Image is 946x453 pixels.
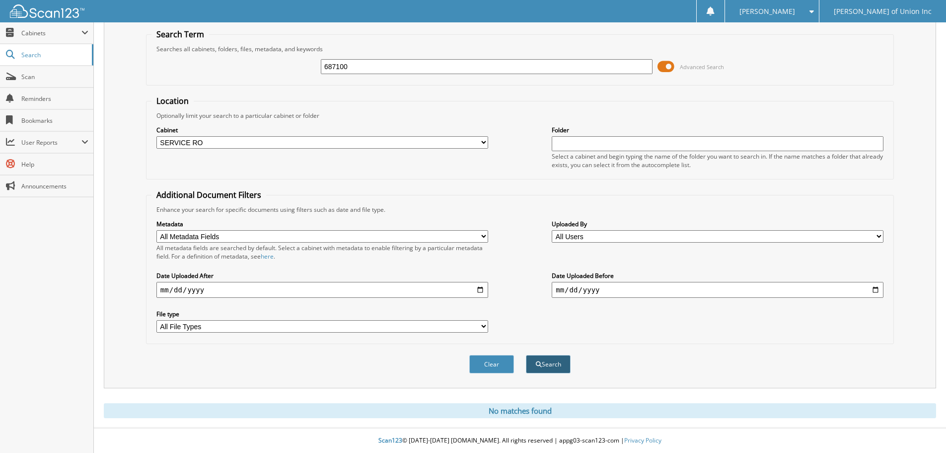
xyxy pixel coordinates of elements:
div: No matches found [104,403,936,418]
div: Enhance your search for specific documents using filters such as date and file type. [151,205,888,214]
button: Search [526,355,571,373]
span: Bookmarks [21,116,88,125]
label: File type [156,310,488,318]
span: Scan123 [378,436,402,445]
label: Date Uploaded Before [552,272,883,280]
div: Optionally limit your search to a particular cabinet or folder [151,111,888,120]
label: Date Uploaded After [156,272,488,280]
input: end [552,282,883,298]
span: User Reports [21,138,81,147]
legend: Location [151,95,194,106]
div: Searches all cabinets, folders, files, metadata, and keywords [151,45,888,53]
span: Help [21,160,88,169]
label: Uploaded By [552,220,883,228]
span: Search [21,51,87,59]
iframe: Chat Widget [896,405,946,453]
label: Metadata [156,220,488,228]
span: Advanced Search [680,63,724,71]
div: All metadata fields are searched by default. Select a cabinet with metadata to enable filtering b... [156,244,488,261]
legend: Search Term [151,29,209,40]
label: Folder [552,126,883,134]
a: here [261,252,274,261]
span: [PERSON_NAME] of Union Inc [834,8,932,14]
a: Privacy Policy [624,436,661,445]
label: Cabinet [156,126,488,134]
div: © [DATE]-[DATE] [DOMAIN_NAME]. All rights reserved | appg03-scan123-com | [94,429,946,453]
span: Cabinets [21,29,81,37]
button: Clear [469,355,514,373]
legend: Additional Document Filters [151,189,266,200]
span: Scan [21,73,88,81]
span: [PERSON_NAME] [739,8,795,14]
input: start [156,282,488,298]
span: Announcements [21,182,88,190]
img: scan123-logo-white.svg [10,4,84,18]
span: Reminders [21,94,88,103]
div: Select a cabinet and begin typing the name of the folder you want to search in. If the name match... [552,152,883,169]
